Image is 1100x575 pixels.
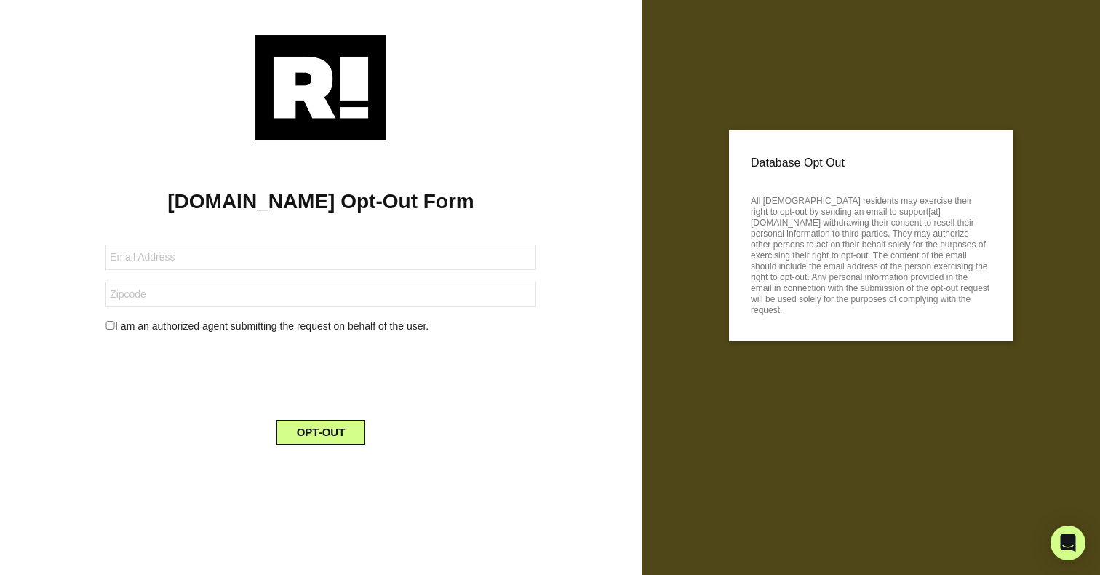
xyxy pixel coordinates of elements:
div: Open Intercom Messenger [1051,526,1085,560]
input: Email Address [105,245,536,270]
img: Retention.com [255,35,386,140]
iframe: reCAPTCHA [210,346,431,402]
p: All [DEMOGRAPHIC_DATA] residents may exercise their right to opt-out by sending an email to suppo... [751,191,991,316]
p: Database Opt Out [751,152,991,174]
input: Zipcode [105,282,536,307]
div: I am an authorized agent submitting the request on behalf of the user. [95,319,547,334]
h1: [DOMAIN_NAME] Opt-Out Form [22,189,620,214]
button: OPT-OUT [276,420,366,445]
